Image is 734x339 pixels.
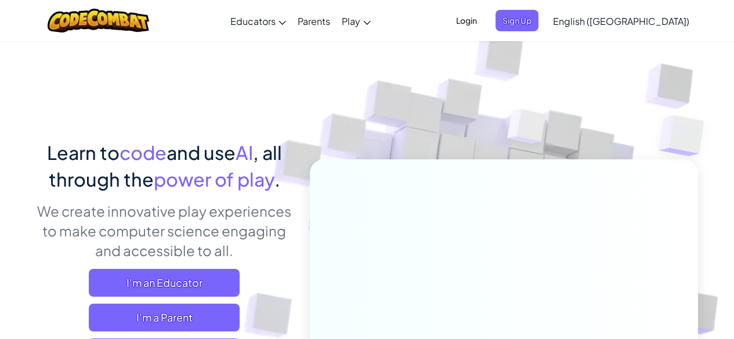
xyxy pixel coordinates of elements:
[47,141,120,164] span: Learn to
[167,141,236,164] span: and use
[154,167,274,191] span: power of play
[230,15,276,27] span: Educators
[485,86,569,173] img: Overlap cubes
[336,5,377,37] a: Play
[225,5,292,37] a: Educators
[292,5,336,37] a: Parents
[89,304,240,331] a: I'm a Parent
[342,15,360,27] span: Play
[547,5,695,37] a: English ([GEOGRAPHIC_DATA])
[496,10,538,31] button: Sign Up
[553,15,689,27] span: English ([GEOGRAPHIC_DATA])
[37,201,292,260] p: We create innovative play experiences to make computer science engaging and accessible to all.
[89,269,240,297] a: I'm an Educator
[449,10,484,31] button: Login
[120,141,167,164] span: code
[274,167,280,191] span: .
[48,9,149,32] img: CodeCombat logo
[236,141,253,164] span: AI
